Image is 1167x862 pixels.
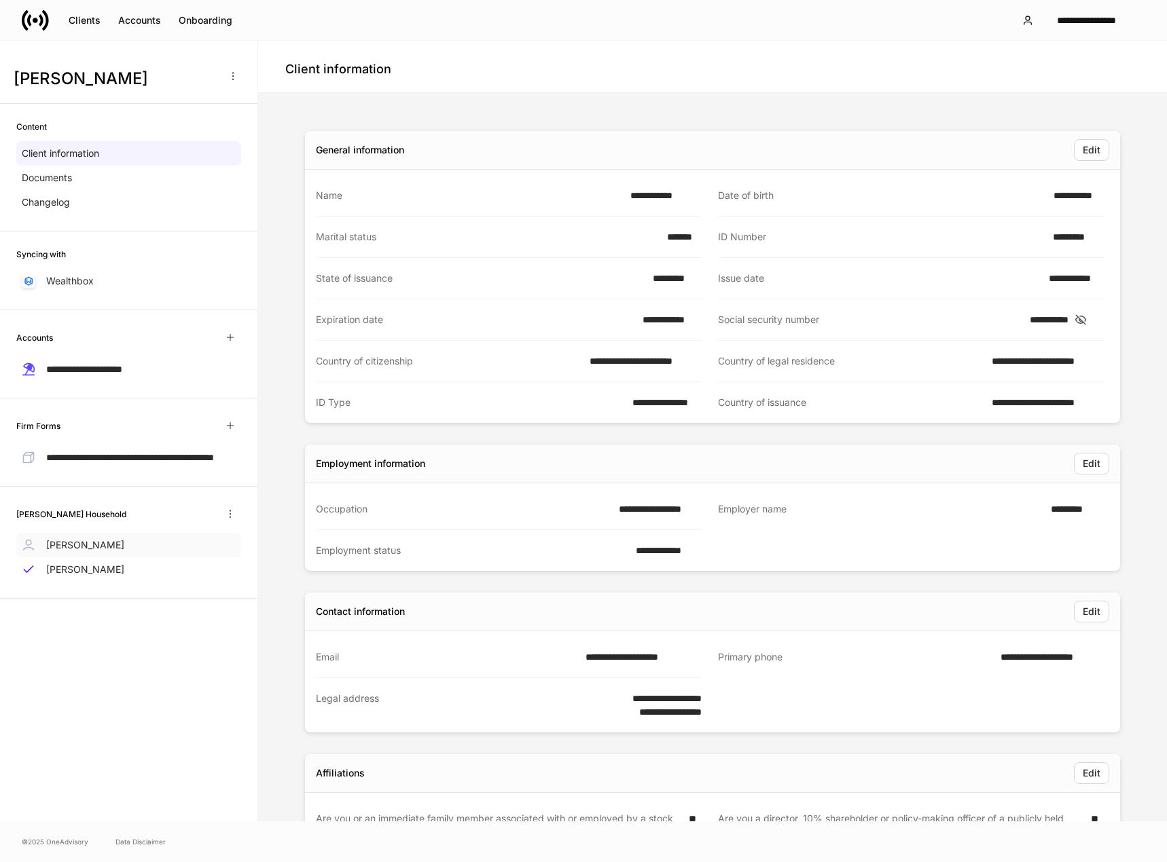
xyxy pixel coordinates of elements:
[718,271,1041,285] div: Issue date
[718,650,992,664] div: Primary phone
[718,230,1045,244] div: ID Number
[60,10,109,31] button: Clients
[16,557,241,582] a: [PERSON_NAME]
[285,61,391,77] h4: Client information
[316,271,645,285] div: State of issuance
[718,313,1022,326] div: Social security number
[1074,601,1109,622] button: Edit
[22,147,99,160] p: Client information
[16,248,66,261] h6: Syncing with
[718,502,1043,517] div: Employer name
[179,14,232,27] div: Onboarding
[16,269,241,293] a: Wealthbox
[1074,762,1109,784] button: Edit
[16,141,241,166] a: Client information
[16,120,47,133] h6: Content
[316,457,425,470] div: Employment information
[316,354,581,368] div: Country of citizenship
[316,605,405,618] div: Contact information
[718,189,1045,202] div: Date of birth
[316,313,634,326] div: Expiration date
[22,195,70,209] p: Changelog
[316,812,681,852] div: Are you or an immediate family member associated with or employed by a stock exchange, member fir...
[118,14,161,27] div: Accounts
[16,331,53,344] h6: Accounts
[69,14,101,27] div: Clients
[718,396,984,409] div: Country of issuance
[316,650,577,664] div: Email
[1083,457,1100,470] div: Edit
[1074,453,1109,474] button: Edit
[316,230,659,244] div: Marital status
[46,563,124,576] p: [PERSON_NAME]
[1083,143,1100,157] div: Edit
[718,812,1083,852] div: Are you a director, 10% shareholder or policy-making officer of a publicly held company?
[1083,766,1100,780] div: Edit
[16,419,60,432] h6: Firm Forms
[316,544,628,557] div: Employment status
[1083,605,1100,618] div: Edit
[22,836,88,847] span: © 2025 OneAdvisory
[22,171,72,185] p: Documents
[16,166,241,190] a: Documents
[1074,139,1109,161] button: Edit
[16,533,241,557] a: [PERSON_NAME]
[46,274,94,288] p: Wealthbox
[115,836,166,847] a: Data Disclaimer
[46,538,124,552] p: [PERSON_NAME]
[109,10,170,31] button: Accounts
[316,766,365,780] div: Affiliations
[14,68,217,90] h3: [PERSON_NAME]
[316,502,611,516] div: Occupation
[170,10,241,31] button: Onboarding
[16,190,241,214] a: Changelog
[316,396,624,409] div: ID Type
[316,692,596,719] div: Legal address
[316,143,404,157] div: General information
[16,508,126,521] h6: [PERSON_NAME] Household
[718,354,984,368] div: Country of legal residence
[316,189,622,202] div: Name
